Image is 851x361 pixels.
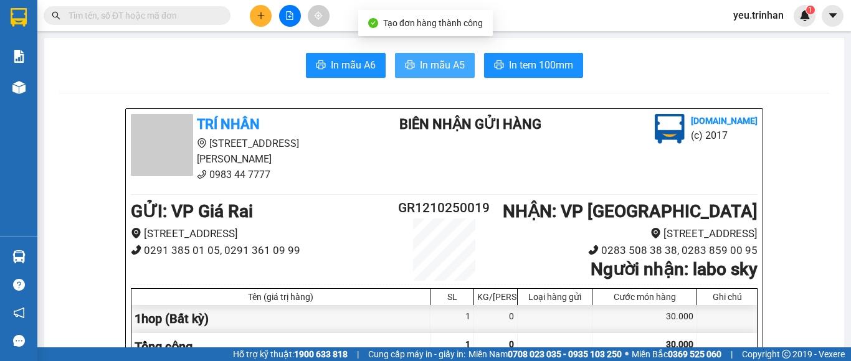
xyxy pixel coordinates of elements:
span: caret-down [827,10,839,21]
button: printerIn tem 100mm [484,53,583,78]
img: solution-icon [12,50,26,63]
span: search [52,11,60,20]
span: ⚪️ [625,352,629,357]
strong: 1900 633 818 [294,349,348,359]
span: copyright [782,350,791,359]
img: logo-vxr [11,8,27,27]
span: 30.000 [666,339,693,349]
div: Ghi chú [700,292,754,302]
input: Tìm tên, số ĐT hoặc mã đơn [69,9,216,22]
span: 0 [509,339,514,349]
button: aim [308,5,330,27]
span: environment [131,228,141,238]
span: phone [197,169,207,179]
sup: 1 [806,6,815,14]
button: printerIn mẫu A6 [306,53,386,78]
span: aim [314,11,323,20]
img: warehouse-icon [12,250,26,263]
li: 0983 44 7777 [131,167,363,182]
img: logo.jpg [655,114,685,144]
b: TRÍ NHÂN [197,116,260,132]
div: Loại hàng gửi [521,292,589,302]
button: file-add [279,5,301,27]
span: In mẫu A6 [331,57,376,73]
span: file-add [285,11,294,20]
span: message [13,335,25,347]
button: printerIn mẫu A5 [395,53,475,78]
span: Miền Bắc [632,347,721,361]
h2: GR1210250019 [392,198,497,218]
span: Cung cấp máy in - giấy in: [368,347,465,361]
li: 0283 508 38 38, 0283 859 00 95 [497,242,758,259]
span: In mẫu A5 [420,57,465,73]
span: plus [257,11,265,20]
span: environment [650,228,661,238]
span: environment [197,138,207,148]
div: Cước món hàng [596,292,693,302]
strong: 0708 023 035 - 0935 103 250 [508,349,622,359]
span: Tạo đơn hàng thành công [383,18,483,28]
span: printer [316,60,326,72]
span: Tổng cộng [135,339,193,354]
div: Tên (giá trị hàng) [135,292,427,302]
span: question-circle [13,279,25,291]
span: printer [405,60,415,72]
span: 1 [808,6,812,14]
span: Hỗ trợ kỹ thuật: [233,347,348,361]
button: plus [250,5,272,27]
div: 0 [474,305,518,333]
button: caret-down [822,5,844,27]
span: notification [13,307,25,319]
div: 1hop (Bất kỳ) [131,305,430,333]
li: (c) 2017 [691,128,758,143]
strong: 0369 525 060 [668,349,721,359]
img: warehouse-icon [12,81,26,94]
li: [STREET_ADDRESS] [497,225,758,242]
span: phone [588,245,599,255]
span: phone [131,245,141,255]
div: SL [434,292,470,302]
span: printer [494,60,504,72]
div: 30.000 [592,305,697,333]
span: | [731,347,733,361]
div: KG/[PERSON_NAME] [477,292,514,302]
b: GỬI : VP Giá Rai [131,201,253,222]
span: Miền Nam [468,347,622,361]
span: 1 [465,339,470,349]
div: 1 [430,305,474,333]
b: BIÊN NHẬN GỬI HÀNG [399,116,541,132]
img: icon-new-feature [799,10,811,21]
span: check-circle [368,18,378,28]
span: | [357,347,359,361]
li: [STREET_ADDRESS] [131,225,392,242]
li: 0291 385 01 05, 0291 361 09 99 [131,242,392,259]
b: NHẬN : VP [GEOGRAPHIC_DATA] [503,201,758,222]
b: Người nhận : labo sky [591,259,758,279]
b: [DOMAIN_NAME] [691,116,758,126]
li: [STREET_ADDRESS][PERSON_NAME] [131,136,363,167]
span: yeu.trinhan [723,7,794,23]
span: In tem 100mm [509,57,573,73]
